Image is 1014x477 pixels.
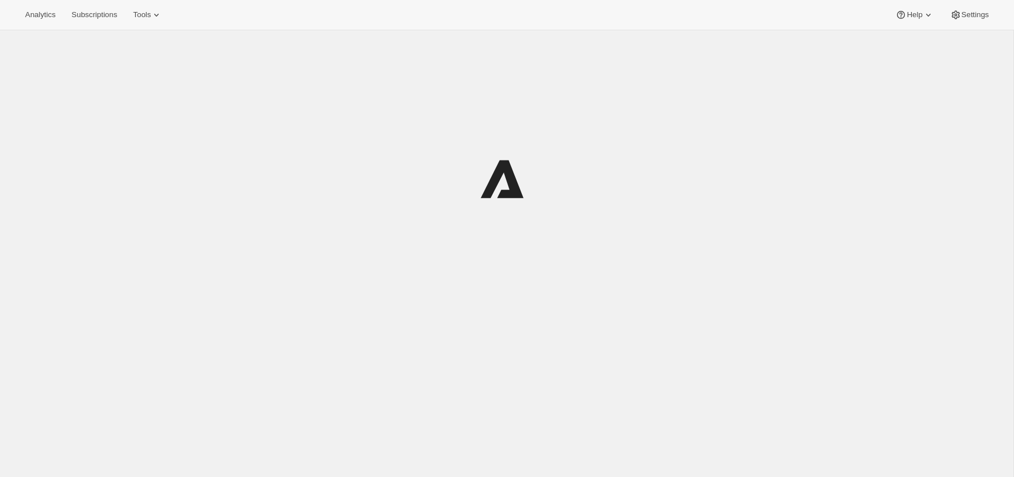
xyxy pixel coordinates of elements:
span: Help [907,10,922,19]
button: Analytics [18,7,62,23]
span: Analytics [25,10,55,19]
button: Settings [943,7,996,23]
button: Subscriptions [65,7,124,23]
button: Help [888,7,940,23]
button: Tools [126,7,169,23]
span: Subscriptions [71,10,117,19]
span: Tools [133,10,151,19]
span: Settings [961,10,989,19]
